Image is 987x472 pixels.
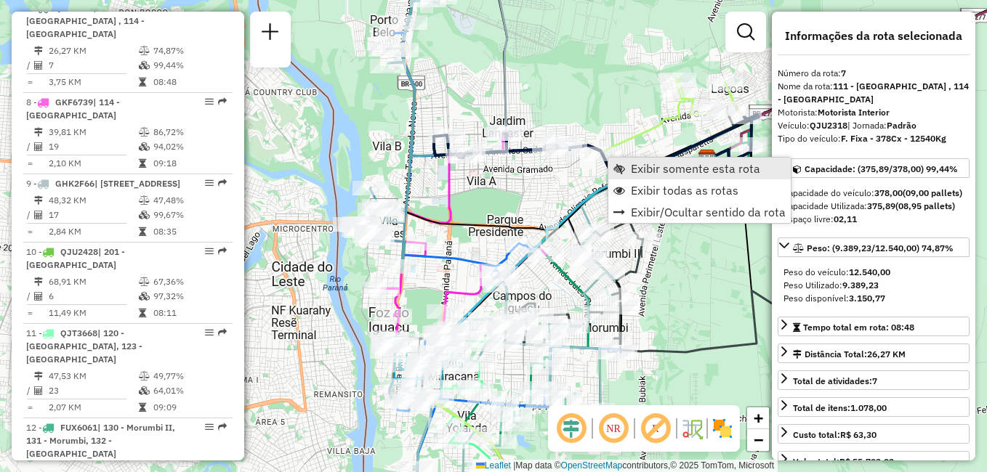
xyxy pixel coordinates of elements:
td: 68,91 KM [48,274,138,289]
td: / [26,383,33,398]
td: 47,48% [153,193,226,208]
a: Total de itens:1.078,00 [778,397,970,417]
td: 47,53 KM [48,369,138,383]
div: Tipo do veículo: [778,132,970,145]
strong: 02,11 [834,213,857,224]
i: % de utilização do peso [139,372,150,381]
td: 08:35 [153,224,226,239]
a: Distância Total:26,27 KM [778,343,970,363]
span: | 130 - Morumbi II, 131 - Morumbi, 132 - [GEOGRAPHIC_DATA] [26,422,175,459]
i: Distância Total [34,372,43,381]
a: Nova sessão e pesquisa [256,17,285,50]
span: | [513,460,515,471]
em: Opções [205,423,214,431]
td: 48,32 KM [48,193,138,208]
div: Capacidade do veículo: [783,187,964,200]
div: Número da rota: [778,67,970,80]
i: Total de Atividades [34,386,43,395]
td: 09:09 [153,400,226,415]
a: Capacidade: (375,89/378,00) 99,44% [778,158,970,178]
td: 09:18 [153,156,226,171]
td: 19 [48,139,138,154]
i: Distância Total [34,46,43,55]
a: OpenStreetMap [561,460,623,471]
td: = [26,224,33,239]
span: 9 - [26,178,180,189]
li: Exibir somente esta rota [608,158,791,179]
td: = [26,400,33,415]
span: 26,27 KM [867,349,906,359]
span: Ocultar NR [596,411,631,446]
a: Peso: (9.389,23/12.540,00) 74,87% [778,237,970,257]
div: Espaço livre: [783,213,964,226]
td: = [26,306,33,320]
strong: 111 - [GEOGRAPHIC_DATA] , 114 - [GEOGRAPHIC_DATA] [778,81,969,105]
strong: Motorista Interior [818,107,890,118]
strong: F. Fixa - 378Cx - 12540Kg [841,133,946,144]
i: % de utilização do peso [139,196,150,205]
a: Leaflet [476,460,511,471]
h4: Informações da rota selecionada [778,29,970,43]
td: = [26,156,33,171]
span: | 111 - [GEOGRAPHIC_DATA] , 114 - [GEOGRAPHIC_DATA] [26,2,145,39]
strong: QJU2318 [810,120,847,131]
td: / [26,289,33,304]
td: 2,84 KM [48,224,138,239]
strong: 378,00 [874,187,903,198]
span: 10 - [26,246,125,270]
td: / [26,139,33,154]
a: Custo total:R$ 63,30 [778,424,970,444]
span: Capacidade: (375,89/378,00) 99,44% [805,163,958,174]
em: Opções [205,328,214,337]
i: Distância Total [34,196,43,205]
td: = [26,75,33,89]
div: Capacidade: (375,89/378,00) 99,44% [778,181,970,232]
i: Tempo total em rota [139,309,146,317]
div: Distância Total: [793,348,906,361]
span: Peso do veículo: [783,266,890,277]
td: 67,36% [153,274,226,289]
span: QJU2318 [55,2,93,13]
td: 08:48 [153,75,226,89]
span: Total de atividades: [793,375,877,386]
td: 17 [48,208,138,222]
i: % de utilização da cubagem [139,211,150,219]
span: 12 - [26,422,175,459]
a: Zoom in [747,407,769,429]
i: % de utilização do peso [139,46,150,55]
li: Exibir/Ocultar sentido da rota [608,201,791,223]
td: / [26,58,33,73]
td: 97,32% [153,289,226,304]
span: | 120 - [GEOGRAPHIC_DATA], 123 - [GEOGRAPHIC_DATA] [26,327,142,365]
strong: 1.078,00 [850,402,887,413]
strong: 9.389,23 [842,280,879,290]
td: 2,07 KM [48,400,138,415]
td: 11,49 KM [48,306,138,320]
span: | Jornada: [847,120,916,131]
a: Valor total:R$ 55.703,03 [778,451,970,471]
div: Capacidade Utilizada: [783,200,964,213]
td: 6 [48,289,138,304]
td: 26,27 KM [48,44,138,58]
div: Peso Utilizado: [783,279,964,292]
span: QJU2428 [60,246,98,257]
i: % de utilização da cubagem [139,142,150,151]
em: Rota exportada [218,423,227,431]
td: 23 [48,383,138,398]
i: % de utilização do peso [139,128,150,137]
td: 3,75 KM [48,75,138,89]
span: Exibir somente esta rota [631,163,760,174]
span: 11 - [26,327,142,365]
span: QJT3668 [60,327,97,338]
div: Nome da rota: [778,80,970,106]
a: Total de atividades:7 [778,370,970,390]
td: 7 [48,58,138,73]
span: GHK2F66 [55,178,94,189]
div: Veículo: [778,119,970,132]
td: 86,72% [153,125,226,139]
span: 7 - [26,2,145,39]
span: − [754,431,763,449]
td: 99,44% [153,58,226,73]
i: % de utilização do peso [139,277,150,286]
em: Rota exportada [218,247,227,256]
